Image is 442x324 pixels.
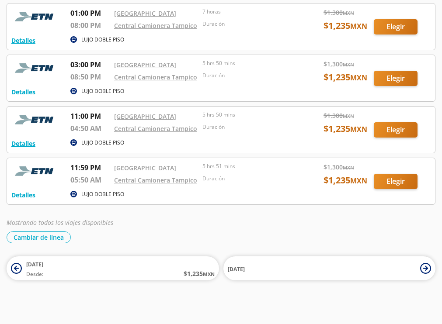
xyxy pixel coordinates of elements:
[114,73,197,81] a: Central Camionera Tampico
[81,87,124,95] p: LUJO DOBLE PISO
[114,21,197,30] a: Central Camionera Tampico
[114,9,176,17] a: [GEOGRAPHIC_DATA]
[81,36,124,44] p: LUJO DOBLE PISO
[11,190,35,200] button: Detalles
[7,218,113,227] em: Mostrando todos los viajes disponibles
[81,190,124,198] p: LUJO DOBLE PISO
[184,269,215,278] span: $ 1,235
[114,61,176,69] a: [GEOGRAPHIC_DATA]
[26,270,43,278] span: Desde:
[114,124,197,133] a: Central Camionera Tampico
[203,271,215,277] small: MXN
[81,139,124,147] p: LUJO DOBLE PISO
[11,87,35,97] button: Detalles
[223,256,436,280] button: [DATE]
[114,164,176,172] a: [GEOGRAPHIC_DATA]
[7,231,71,243] button: Cambiar de línea
[228,265,245,273] span: [DATE]
[11,139,35,148] button: Detalles
[26,261,43,268] span: [DATE]
[114,112,176,121] a: [GEOGRAPHIC_DATA]
[7,256,219,280] button: [DATE]Desde:$1,235MXN
[114,176,197,184] a: Central Camionera Tampico
[11,36,35,45] button: Detalles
